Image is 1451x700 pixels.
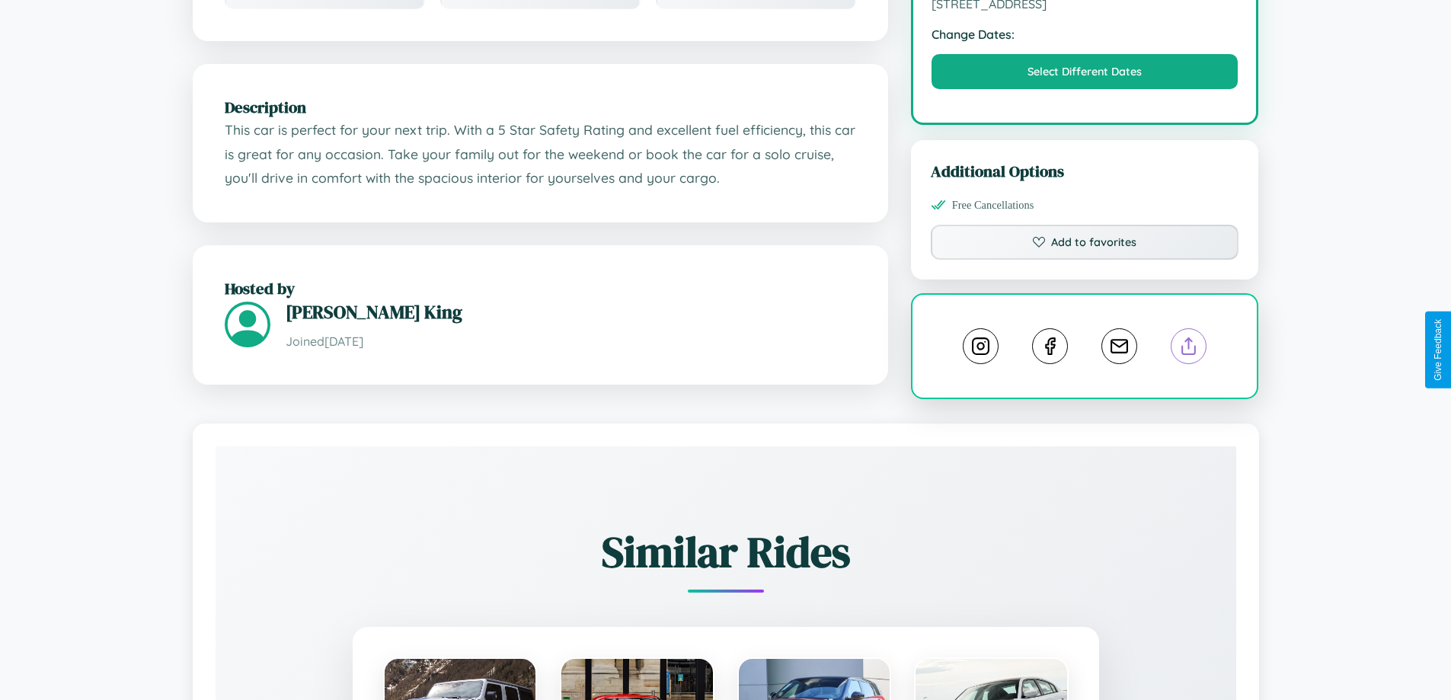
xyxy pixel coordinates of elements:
h3: Additional Options [931,160,1239,182]
h2: Hosted by [225,277,856,299]
h2: Description [225,96,856,118]
button: Select Different Dates [932,54,1238,89]
p: Joined [DATE] [286,331,856,353]
h3: [PERSON_NAME] King [286,299,856,324]
strong: Change Dates: [932,27,1238,42]
button: Add to favorites [931,225,1239,260]
h2: Similar Rides [269,523,1183,581]
div: Give Feedback [1433,319,1443,381]
p: This car is perfect for your next trip. With a 5 Star Safety Rating and excellent fuel efficiency... [225,118,856,190]
span: Free Cancellations [952,199,1034,212]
